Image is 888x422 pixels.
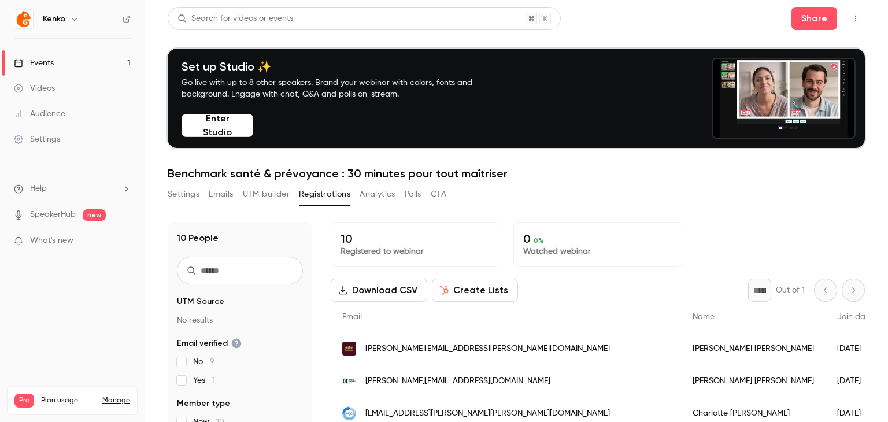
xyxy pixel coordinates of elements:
[177,398,230,409] span: Member type
[365,375,550,387] span: [PERSON_NAME][EMAIL_ADDRESS][DOMAIN_NAME]
[243,185,290,203] button: UTM builder
[681,365,826,397] div: [PERSON_NAME] [PERSON_NAME]
[212,376,215,384] span: 1
[209,185,233,203] button: Emails
[177,13,293,25] div: Search for videos or events
[177,296,224,308] span: UTM Source
[341,232,490,246] p: 10
[523,246,672,257] p: Watched webinar
[791,7,837,30] button: Share
[41,396,95,405] span: Plan usage
[168,166,865,180] h1: Benchmark santé & prévoyance : 30 minutes pour tout maîtriser
[193,356,214,368] span: No
[14,183,131,195] li: help-dropdown-opener
[182,114,253,137] button: Enter Studio
[117,236,131,246] iframe: Noticeable Trigger
[342,313,362,321] span: Email
[365,343,610,355] span: [PERSON_NAME][EMAIL_ADDRESS][PERSON_NAME][DOMAIN_NAME]
[693,313,715,321] span: Name
[342,374,356,388] img: live.fr
[342,342,356,356] img: latitude.eu
[681,332,826,365] div: [PERSON_NAME] [PERSON_NAME]
[523,232,672,246] p: 0
[432,279,518,302] button: Create Lists
[168,185,199,203] button: Settings
[405,185,421,203] button: Polls
[182,77,499,100] p: Go live with up to 8 other speakers. Brand your webinar with colors, fonts and background. Engage...
[365,408,610,420] span: [EMAIL_ADDRESS][PERSON_NAME][PERSON_NAME][DOMAIN_NAME]
[14,83,55,94] div: Videos
[776,284,805,296] p: Out of 1
[14,10,33,28] img: Kenko
[43,13,65,25] h6: Kenko
[826,332,885,365] div: [DATE]
[30,235,73,247] span: What's new
[331,279,427,302] button: Download CSV
[30,209,76,221] a: SpeakerHub
[102,396,130,405] a: Manage
[837,313,873,321] span: Join date
[14,394,34,408] span: Pro
[826,365,885,397] div: [DATE]
[177,231,219,245] h1: 10 People
[342,406,356,420] img: aiga.fr
[30,183,47,195] span: Help
[534,236,544,245] span: 0 %
[360,185,395,203] button: Analytics
[341,246,490,257] p: Registered to webinar
[14,108,65,120] div: Audience
[210,358,214,366] span: 9
[299,185,350,203] button: Registrations
[431,185,446,203] button: CTA
[177,338,242,349] span: Email verified
[193,375,215,386] span: Yes
[14,134,60,145] div: Settings
[83,209,106,221] span: new
[177,314,303,326] p: No results
[182,60,499,73] h4: Set up Studio ✨
[14,57,54,69] div: Events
